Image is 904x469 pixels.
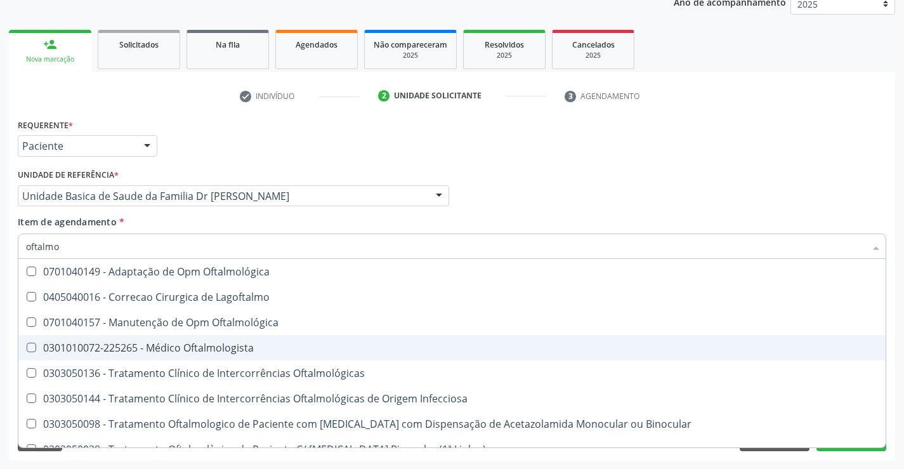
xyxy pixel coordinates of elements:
span: Solicitados [119,39,159,50]
span: Paciente [22,140,131,152]
div: 0303050144 - Tratamento Clínico de Intercorrências Oftalmológicas de Origem Infecciosa [26,393,878,404]
div: 0701040157 - Manutenção de Opm Oftalmológica [26,317,878,327]
input: Buscar por procedimentos [26,234,865,259]
span: Não compareceram [374,39,447,50]
div: 0405040016 - Correcao Cirurgica de Lagoftalmo [26,292,878,302]
div: 0303050039 - Tratamento Oftalmològico de Paciente C/ [MEDICAL_DATA] Binocular (1ª Linha ) [26,444,878,454]
div: 2025 [473,51,536,60]
div: 0701040149 - Adaptação de Opm Oftalmológica [26,267,878,277]
div: 2025 [561,51,625,60]
div: 2025 [374,51,447,60]
div: 0303050136 - Tratamento Clínico de Intercorrências Oftalmológicas [26,368,878,378]
div: 2 [378,90,390,102]
div: Unidade solicitante [394,90,481,102]
div: person_add [43,37,57,51]
div: 0303050098 - Tratamento Oftalmologico de Paciente com [MEDICAL_DATA] com Dispensação de Acetazola... [26,419,878,429]
span: Na fila [216,39,240,50]
span: Resolvidos [485,39,524,50]
span: Cancelados [572,39,615,50]
div: Nova marcação [18,55,82,64]
span: Item de agendamento [18,216,117,228]
label: Requerente [18,116,73,135]
div: 0301010072-225265 - Médico Oftalmologista [26,343,878,353]
label: Unidade de referência [18,166,119,185]
span: Unidade Basica de Saude da Familia Dr [PERSON_NAME] [22,190,423,202]
span: Agendados [296,39,337,50]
